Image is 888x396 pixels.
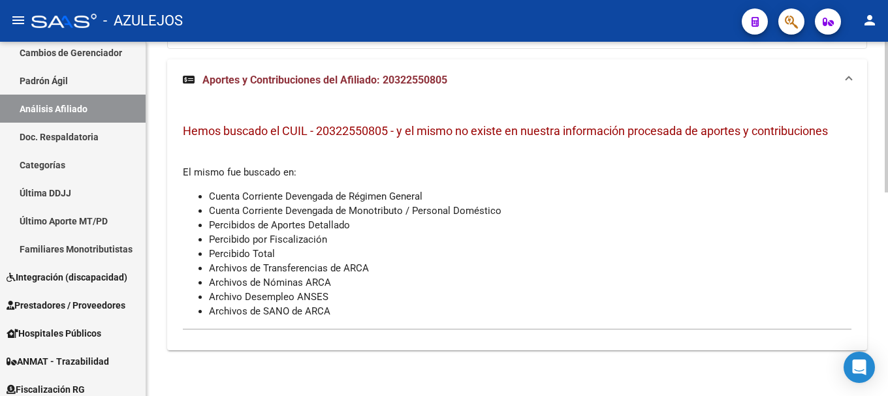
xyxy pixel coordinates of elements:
div: Open Intercom Messenger [844,352,875,383]
li: Archivos de SANO de ARCA [209,304,851,318]
span: Hemos buscado el CUIL - 20322550805 - y el mismo no existe en nuestra información procesada de ap... [183,124,828,138]
mat-expansion-panel-header: Aportes y Contribuciones del Afiliado: 20322550805 [167,59,867,101]
mat-icon: person [862,12,878,28]
li: Cuenta Corriente Devengada de Monotributo / Personal Doméstico [209,204,851,218]
li: Percibido por Fiscalización [209,232,851,247]
div: Aportes y Contribuciones del Afiliado: 20322550805 [167,101,867,350]
mat-icon: menu [10,12,26,28]
li: Percibido Total [209,247,851,261]
span: Hospitales Públicos [7,326,101,341]
li: Archivo Desempleo ANSES [209,290,851,304]
div: El mismo fue buscado en: [183,122,851,318]
span: - AZULEJOS [103,7,183,35]
li: Cuenta Corriente Devengada de Régimen General [209,189,851,204]
span: ANMAT - Trazabilidad [7,354,109,369]
li: Archivos de Nóminas ARCA [209,275,851,290]
span: Integración (discapacidad) [7,270,127,284]
li: Archivos de Transferencias de ARCA [209,261,851,275]
li: Percibidos de Aportes Detallado [209,218,851,232]
span: Aportes y Contribuciones del Afiliado: 20322550805 [202,74,447,86]
span: Prestadores / Proveedores [7,298,125,312]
